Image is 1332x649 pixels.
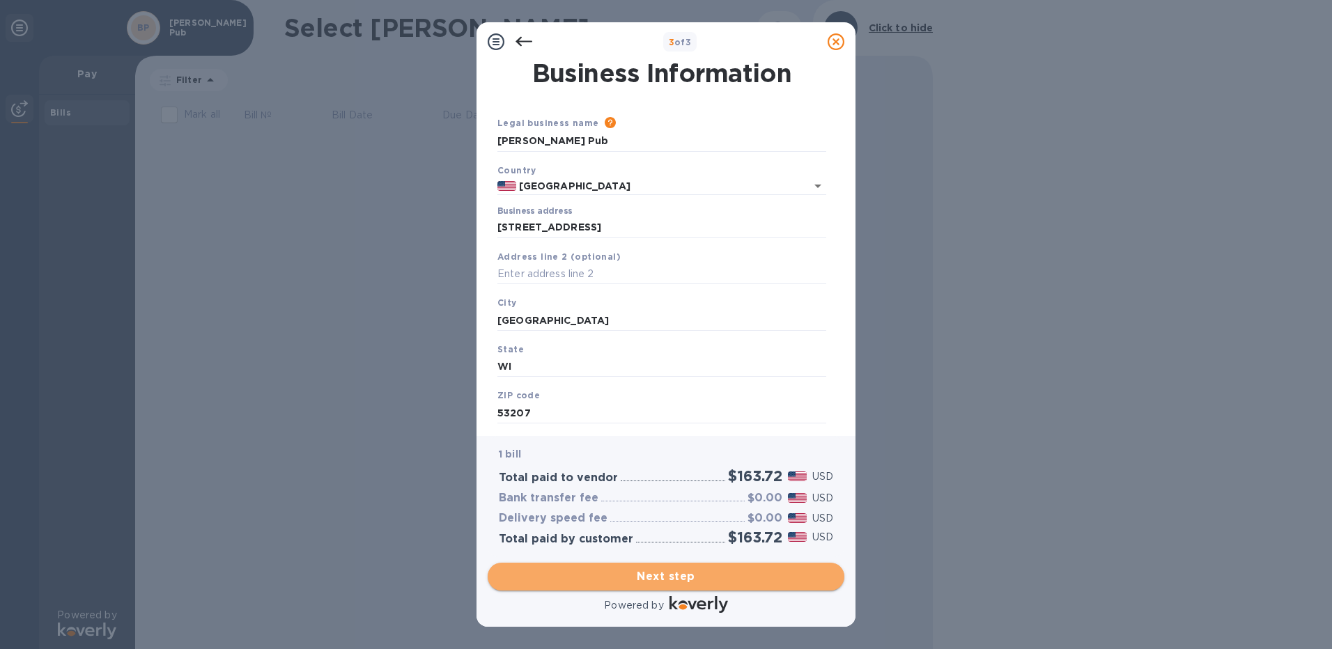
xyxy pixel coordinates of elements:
img: USD [788,513,807,523]
span: Next step [499,568,833,585]
h2: $163.72 [728,529,782,546]
h3: $0.00 [748,512,782,525]
input: Enter ZIP code [497,402,826,423]
img: Logo [669,596,728,613]
b: State [497,344,524,354]
h3: Bank transfer fee [499,492,598,505]
input: Enter legal business name [497,131,826,152]
h1: Business Information [495,58,829,88]
h3: Total paid by customer [499,533,633,546]
h3: Total paid to vendor [499,471,618,485]
b: Legal business name [497,118,599,128]
b: ZIP code [497,390,540,400]
input: Enter address line 2 [497,264,826,285]
b: of 3 [669,37,692,47]
button: Next step [488,563,844,591]
img: USD [788,532,807,542]
input: Select country [516,178,787,195]
img: US [497,181,516,191]
img: USD [788,471,807,481]
input: Enter city [497,310,826,331]
span: 3 [669,37,674,47]
input: Enter state [497,357,826,377]
img: USD [788,493,807,503]
b: Country [497,165,536,175]
p: USD [812,491,833,506]
p: USD [812,469,833,484]
h3: $0.00 [748,492,782,505]
b: Address line 2 (optional) [497,251,621,262]
button: Open [808,176,828,196]
label: Business address [497,208,572,216]
p: USD [812,511,833,526]
h3: Delivery speed fee [499,512,607,525]
p: Powered by [604,598,663,613]
h2: $163.72 [728,467,782,485]
b: 1 bill [499,448,521,460]
input: Enter address [497,217,826,238]
b: City [497,297,517,308]
p: USD [812,530,833,545]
